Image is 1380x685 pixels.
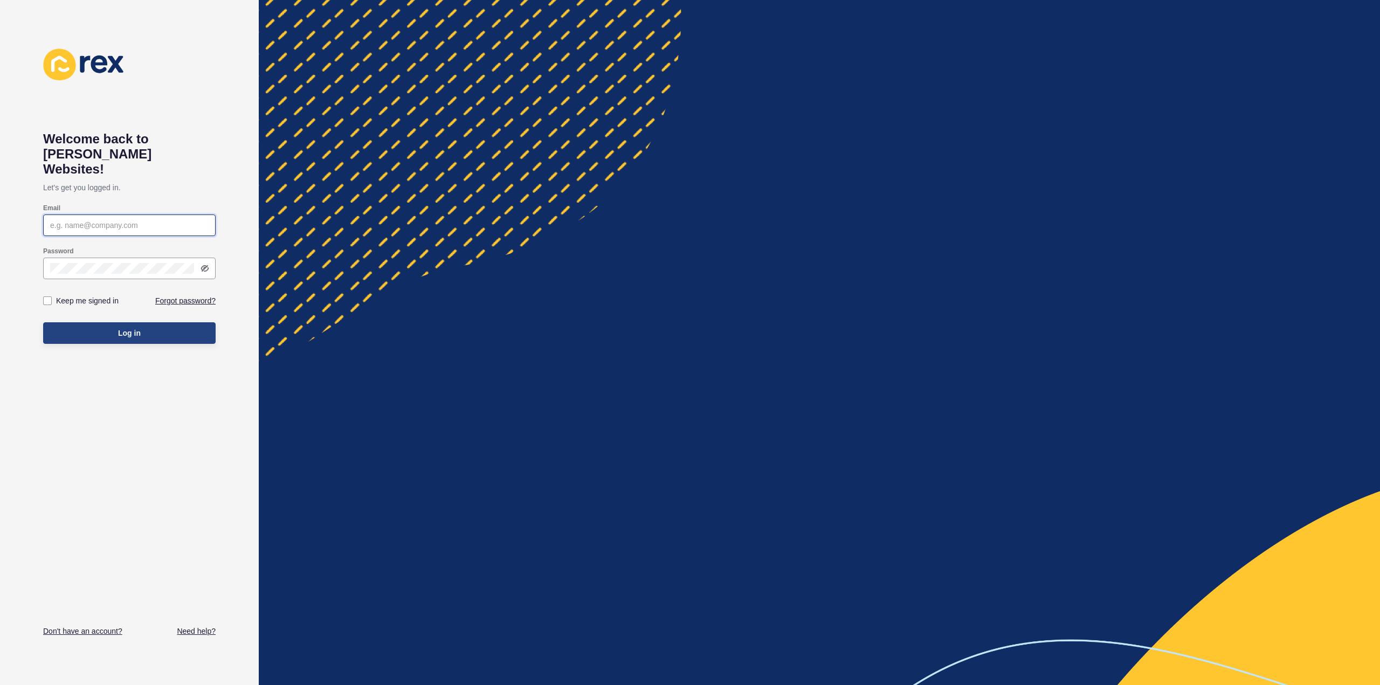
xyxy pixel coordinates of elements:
p: Let's get you logged in. [43,177,216,198]
label: Keep me signed in [56,295,119,306]
a: Don't have an account? [43,626,122,636]
label: Email [43,204,60,212]
h1: Welcome back to [PERSON_NAME] Websites! [43,132,216,177]
input: e.g. name@company.com [50,220,209,231]
span: Log in [118,328,141,338]
label: Password [43,247,74,255]
a: Forgot password? [155,295,216,306]
button: Log in [43,322,216,344]
a: Need help? [177,626,216,636]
